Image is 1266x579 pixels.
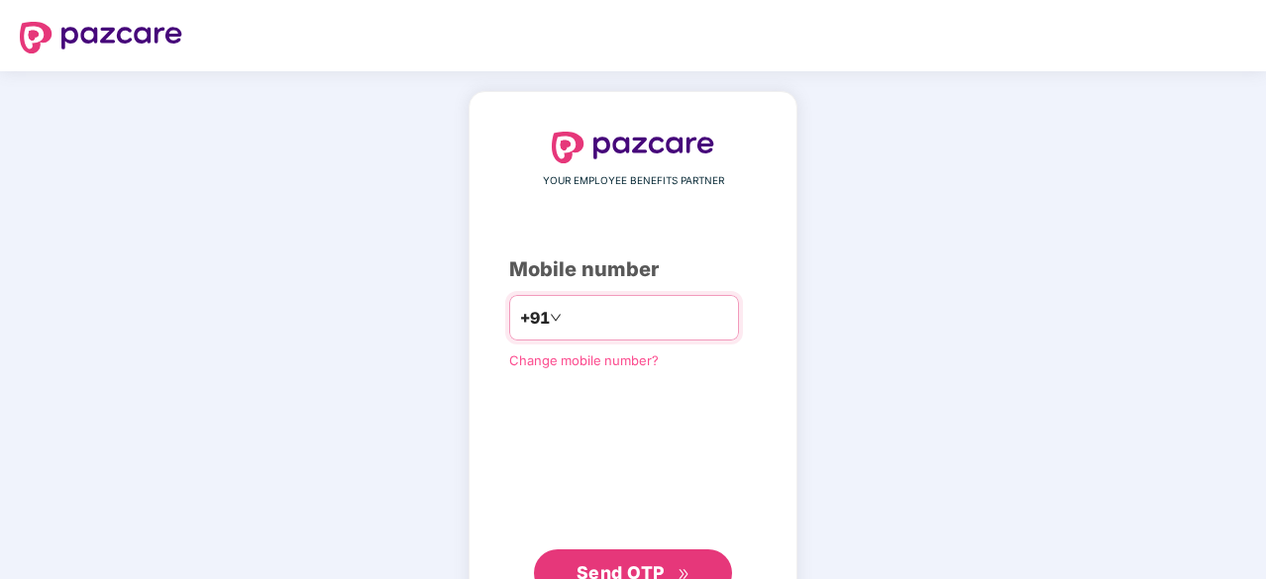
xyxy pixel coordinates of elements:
img: logo [552,132,714,163]
span: down [550,312,562,324]
span: YOUR EMPLOYEE BENEFITS PARTNER [543,173,724,189]
div: Mobile number [509,254,757,285]
span: +91 [520,306,550,331]
img: logo [20,22,182,53]
a: Change mobile number? [509,352,659,368]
